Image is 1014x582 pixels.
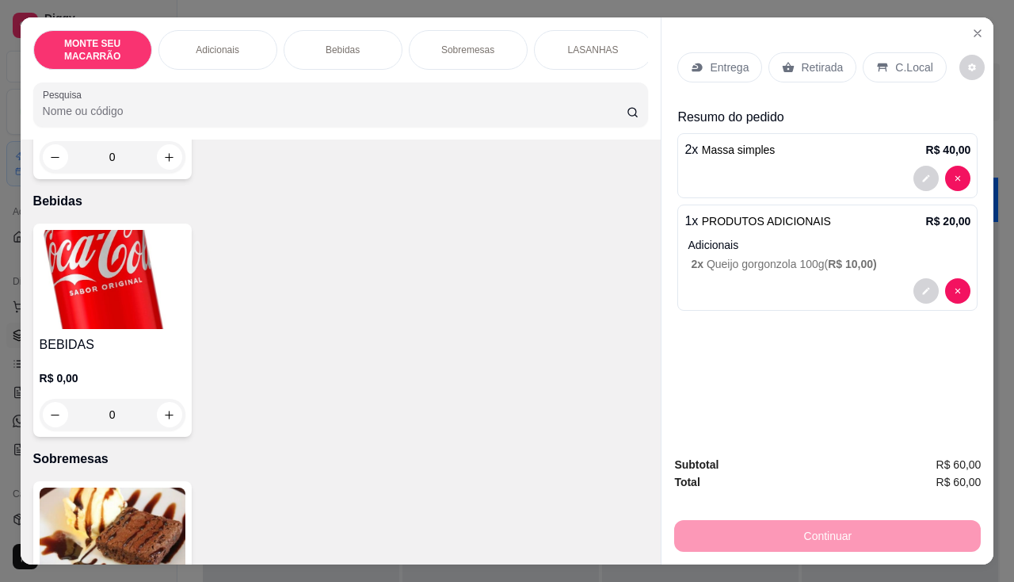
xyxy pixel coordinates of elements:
p: R$ 0,00 [40,370,185,386]
p: 2 x [684,140,775,159]
strong: Total [674,476,700,488]
span: PRODUTOS ADICIONAIS [702,215,831,228]
p: Entrega [710,59,749,75]
span: R$ 60,00 [936,473,982,491]
p: Adicionais [196,44,239,56]
p: C.Local [895,59,932,75]
p: R$ 20,00 [926,213,971,229]
button: decrease-product-quantity [913,166,939,191]
p: Sobremesas [441,44,494,56]
h4: BEBIDAS [40,335,185,354]
p: Bebidas [33,192,649,211]
p: Resumo do pedido [677,108,978,127]
p: LASANHAS [568,44,619,56]
strong: Subtotal [674,458,719,471]
button: decrease-product-quantity [945,166,970,191]
span: R$ 60,00 [936,456,982,473]
p: Adicionais [688,237,970,253]
p: Bebidas [326,44,360,56]
p: R$ 40,00 [926,142,971,158]
button: decrease-product-quantity [959,55,985,80]
span: 2 x [691,258,706,270]
button: decrease-product-quantity [945,278,970,304]
input: Pesquisa [43,103,627,119]
p: Retirada [801,59,843,75]
p: Sobremesas [33,450,649,469]
span: Massa simples [702,144,776,156]
button: Close [965,21,990,46]
p: MONTE SEU MACARRÃO [47,37,139,63]
button: decrease-product-quantity [913,278,939,304]
img: product-image [40,230,185,329]
p: Queijo gorgonzola 100g ( [691,256,970,272]
span: R$ 10,00 ) [828,258,877,270]
label: Pesquisa [43,88,87,101]
p: 1 x [684,212,830,231]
